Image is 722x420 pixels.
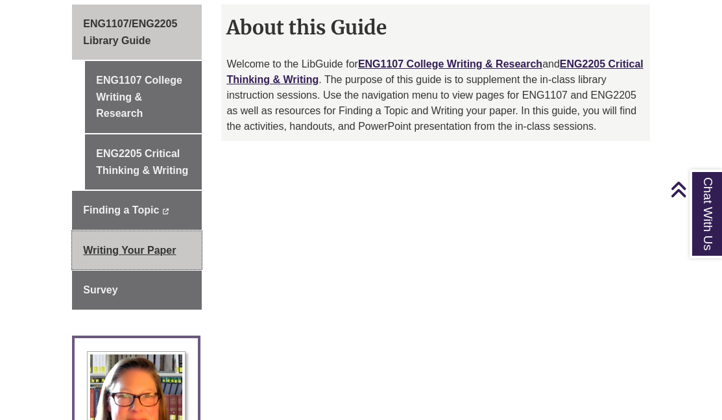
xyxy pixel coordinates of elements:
i: This link opens in a new window [162,208,169,214]
p: Welcome to the LibGuide for and . The purpose of this guide is to supplement the in-class library... [226,56,644,134]
a: ENG1107 College Writing & Research [358,58,542,69]
div: Guide Page Menu [72,5,202,310]
a: ENG2205 Critical Thinking & Writing [85,134,202,190]
span: ENG1107/ENG2205 Library Guide [83,18,177,46]
a: Finding a Topic [72,191,202,230]
span: Survey [83,284,117,295]
a: ENG1107 College Writing & Research [85,61,202,133]
a: ENG1107/ENG2205 Library Guide [72,5,202,60]
span: Finding a Topic [83,204,159,216]
a: Back to Top [670,180,719,198]
h2: About this Guide [221,11,649,43]
span: Writing Your Paper [83,245,176,256]
a: Writing Your Paper [72,231,202,270]
a: Survey [72,271,202,310]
